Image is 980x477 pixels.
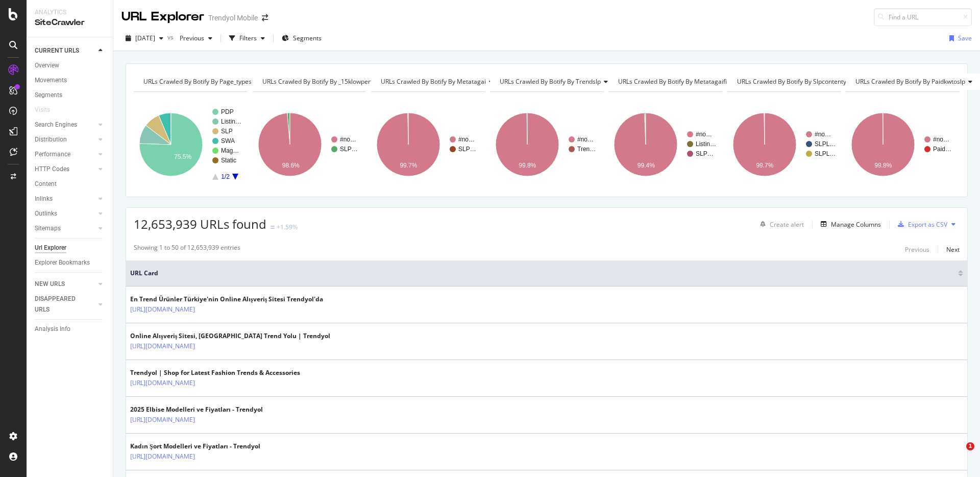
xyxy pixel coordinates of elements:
[35,134,95,145] a: Distribution
[498,74,616,90] h4: URLs Crawled By Botify By trendslp
[35,243,66,253] div: Url Explorer
[770,220,804,229] div: Create alert
[958,34,972,42] div: Save
[371,100,485,189] svg: A chart.
[945,30,972,46] button: Save
[340,146,358,153] text: SLP…
[35,60,59,71] div: Overview
[616,74,750,90] h4: URLs Crawled By Botify By metatagaifirst
[134,100,248,189] svg: A chart.
[260,74,442,90] h4: URLs Crawled By Botify By _15klowperformslpmetatagwai
[500,77,601,86] span: URLs Crawled By Botify By trendslp
[696,131,712,138] text: #no…
[35,75,106,86] a: Movements
[35,105,50,115] div: Visits
[458,146,476,153] text: SLP…
[908,220,947,229] div: Export as CSV
[271,226,275,229] img: Equal
[35,8,105,17] div: Analytics
[35,164,69,175] div: HTTP Codes
[225,30,269,46] button: Filters
[35,294,86,315] div: DISAPPEARED URLS
[130,378,195,388] a: [URL][DOMAIN_NAME]
[946,243,960,255] button: Next
[831,220,881,229] div: Manage Columns
[855,77,965,86] span: URLs Crawled By Botify By paidkwtoslp
[756,216,804,232] button: Create alert
[208,13,258,23] div: Trendyol Mobile
[221,147,239,154] text: Mag…
[141,74,267,90] h4: URLs Crawled By Botify By page_types
[35,179,57,189] div: Content
[35,90,62,101] div: Segments
[121,8,204,26] div: URL Explorer
[221,173,230,180] text: 1/2
[35,294,95,315] a: DISAPPEARED URLS
[933,146,951,153] text: Paid…
[905,243,929,255] button: Previous
[35,164,95,175] a: HTTP Codes
[519,162,536,169] text: 99.8%
[815,150,836,157] text: SLPL…
[35,324,70,335] div: Analysis Info
[35,223,61,234] div: Sitemaps
[618,77,734,86] span: URLs Crawled By Botify By metatagaifirst
[221,108,234,115] text: PDP
[400,162,418,169] text: 99.7%
[379,74,501,90] h4: URLs Crawled By Botify By metatagai
[176,34,204,42] span: Previous
[817,218,881,230] button: Manage Columns
[221,157,236,164] text: Static
[945,442,970,467] iframe: Intercom live chat
[278,30,326,46] button: Segments
[35,149,70,160] div: Performance
[253,100,366,189] svg: A chart.
[130,442,260,451] div: Kadın Şort Modelleri ve Fiyatları - Trendyol
[221,128,233,135] text: SLP
[35,243,106,253] a: Url Explorer
[35,194,53,204] div: Inlinks
[35,223,95,234] a: Sitemaps
[130,368,300,377] div: Trendyol | Shop for Latest Fashion Trends & Accessories
[608,100,722,189] svg: A chart.
[134,216,266,232] span: 12,653,939 URLs found
[815,140,836,148] text: SLPL…
[381,77,486,86] span: URLs Crawled By Botify By metatagai
[130,269,955,278] span: URL Card
[130,295,323,304] div: En Trend Ürünler Türkiye'nin Online Alışveriş Sitesi Trendyol'da
[638,162,655,169] text: 99.4%
[130,331,330,341] div: Online Alışveriş Sitesi, [GEOGRAPHIC_DATA] Trend Yolu | Trendyol
[35,17,105,29] div: SiteCrawler
[35,179,106,189] a: Content
[35,120,95,130] a: Search Engines
[121,30,167,46] button: [DATE]
[221,118,241,125] text: Listin…
[35,45,79,56] div: CURRENT URLS
[35,149,95,160] a: Performance
[340,136,356,143] text: #no…
[577,146,596,153] text: Tren…
[737,77,849,86] span: URLs Crawled By Botify By slpcontentyz
[130,415,195,425] a: [URL][DOMAIN_NAME]
[35,208,95,219] a: Outlinks
[846,100,960,189] svg: A chart.
[946,245,960,254] div: Next
[239,34,257,42] div: Filters
[696,150,714,157] text: SLP…
[35,45,95,56] a: CURRENT URLS
[905,245,929,254] div: Previous
[727,100,841,189] svg: A chart.
[35,60,106,71] a: Overview
[35,134,67,145] div: Distribution
[35,279,65,290] div: NEW URLS
[490,100,604,189] svg: A chart.
[35,120,77,130] div: Search Engines
[35,90,106,101] a: Segments
[577,136,594,143] text: #no…
[696,140,716,148] text: Listin…
[130,451,195,462] a: [URL][DOMAIN_NAME]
